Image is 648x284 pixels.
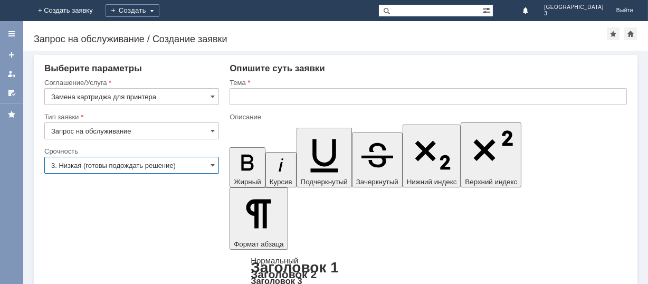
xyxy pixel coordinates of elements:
[44,148,217,155] div: Срочность
[230,79,625,86] div: Тема
[403,125,461,187] button: Нижний индекс
[34,34,607,44] div: Запрос на обслуживание / Создание заявки
[230,63,325,73] span: Опишите суть заявки
[106,4,159,17] div: Создать
[544,11,604,17] span: 3
[3,46,20,63] a: Создать заявку
[230,147,265,187] button: Жирный
[482,5,493,15] span: Расширенный поиск
[265,152,297,187] button: Курсив
[234,178,261,186] span: Жирный
[3,84,20,101] a: Мои согласования
[251,256,298,265] a: Нормальный
[301,178,348,186] span: Подчеркнутый
[251,268,317,280] a: Заголовок 2
[297,128,352,187] button: Подчеркнутый
[352,132,403,187] button: Зачеркнутый
[3,65,20,82] a: Мои заявки
[624,27,637,40] div: Сделать домашней страницей
[44,79,217,86] div: Соглашение/Услуга
[44,63,142,73] span: Выберите параметры
[251,259,339,276] a: Заголовок 1
[356,178,398,186] span: Зачеркнутый
[230,187,288,250] button: Формат абзаца
[230,113,625,120] div: Описание
[234,240,283,248] span: Формат абзаца
[607,27,620,40] div: Добавить в избранное
[407,178,457,186] span: Нижний индекс
[465,178,517,186] span: Верхний индекс
[461,122,521,187] button: Верхний индекс
[544,4,604,11] span: [GEOGRAPHIC_DATA]
[270,178,292,186] span: Курсив
[44,113,217,120] div: Тип заявки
